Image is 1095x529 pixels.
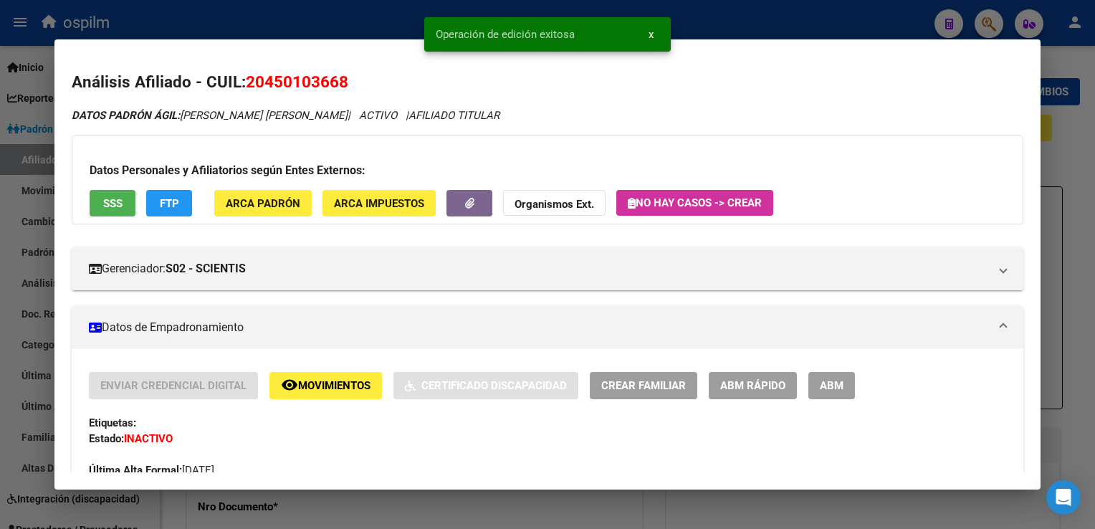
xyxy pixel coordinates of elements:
span: Crear Familiar [601,380,686,393]
button: FTP [146,190,192,216]
span: ABM Rápido [720,380,785,393]
span: Enviar Credencial Digital [100,380,247,393]
strong: S02 - SCIENTIS [166,260,246,277]
button: ABM Rápido [709,372,797,399]
strong: INACTIVO [124,432,173,445]
button: ARCA Impuestos [322,190,436,216]
span: Operación de edición exitosa [436,27,575,42]
span: [DATE] [89,464,214,477]
div: Open Intercom Messenger [1046,480,1081,515]
span: 20450103668 [246,72,348,91]
span: FTP [160,197,179,210]
strong: Estado: [89,432,124,445]
span: AFILIADO TITULAR [408,109,499,122]
h3: Datos Personales y Afiliatorios según Entes Externos: [90,162,1005,179]
button: Certificado Discapacidad [393,372,578,399]
strong: Última Alta Formal: [89,464,182,477]
mat-panel-title: Gerenciador: [89,260,988,277]
span: Movimientos [298,380,370,393]
span: ARCA Padrón [226,197,300,210]
button: No hay casos -> Crear [616,190,773,216]
span: Certificado Discapacidad [421,380,567,393]
button: x [637,22,665,47]
span: [PERSON_NAME] [PERSON_NAME] [72,109,348,122]
mat-expansion-panel-header: Gerenciador:S02 - SCIENTIS [72,247,1023,290]
button: Crear Familiar [590,372,697,399]
i: | ACTIVO | [72,109,499,122]
span: ARCA Impuestos [334,197,424,210]
span: ABM [820,380,843,393]
strong: DATOS PADRÓN ÁGIL: [72,109,180,122]
button: ABM [808,372,855,399]
button: ARCA Padrón [214,190,312,216]
button: SSS [90,190,135,216]
span: SSS [103,197,123,210]
button: Movimientos [269,372,382,399]
strong: Etiquetas: [89,416,136,429]
button: Enviar Credencial Digital [89,372,258,399]
h2: Análisis Afiliado - CUIL: [72,70,1023,95]
strong: Organismos Ext. [515,198,594,211]
button: Organismos Ext. [503,190,606,216]
span: No hay casos -> Crear [628,196,762,209]
mat-expansion-panel-header: Datos de Empadronamiento [72,306,1023,349]
mat-panel-title: Datos de Empadronamiento [89,319,988,336]
mat-icon: remove_red_eye [281,376,298,394]
span: x [649,28,654,41]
